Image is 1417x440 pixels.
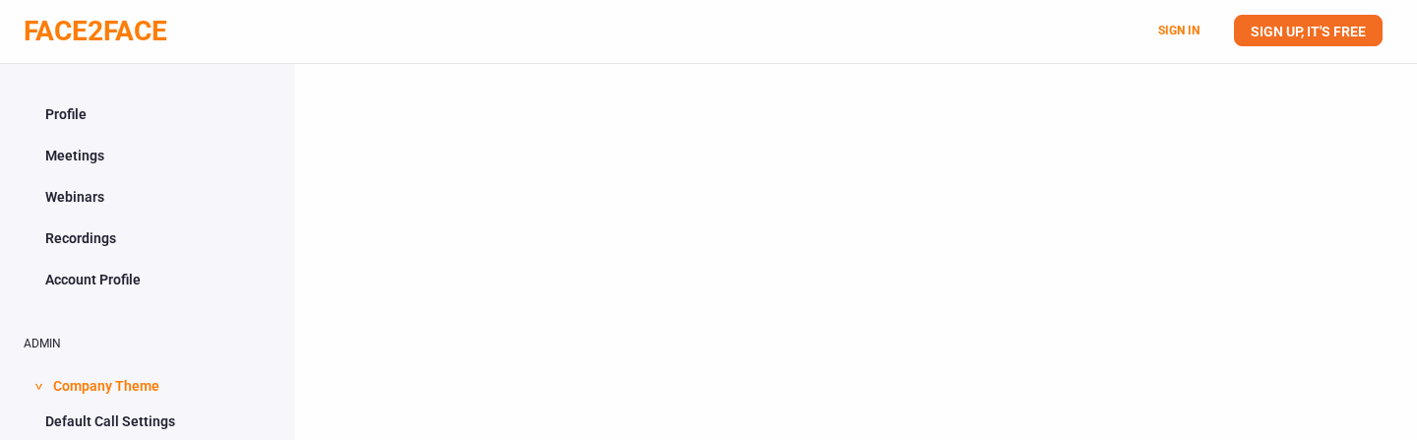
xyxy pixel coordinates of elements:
[24,137,272,174] a: Meetings
[24,261,272,298] a: Account Profile
[24,403,272,440] a: Default Call Settings
[24,220,272,257] a: Recordings
[1158,24,1200,37] a: SIGN IN
[1234,15,1383,46] a: SIGN UP, IT'S FREE
[29,383,48,390] span: >
[24,15,167,47] a: FACE2FACE
[24,178,272,216] a: Webinars
[24,95,272,133] a: Profile
[24,338,272,350] h2: ADMIN
[53,365,159,403] span: Company Theme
